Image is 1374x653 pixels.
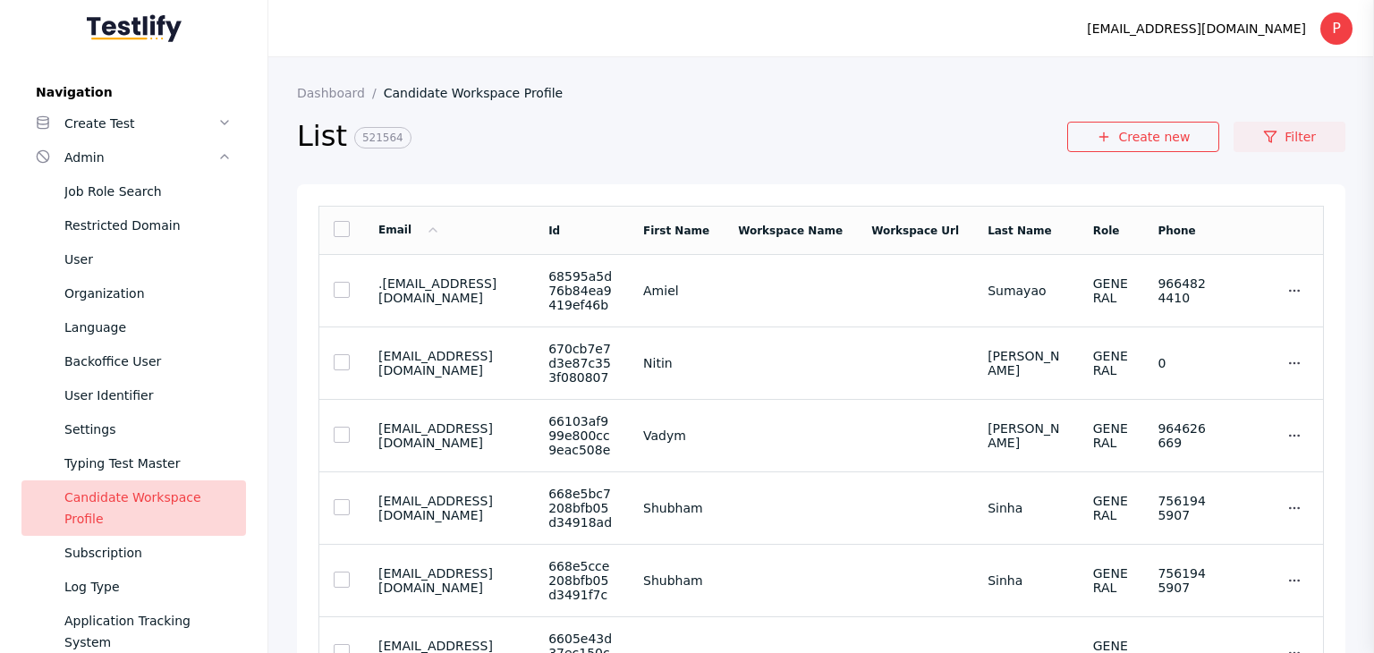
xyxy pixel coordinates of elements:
[378,349,520,377] section: [EMAIL_ADDRESS][DOMAIN_NAME]
[988,349,1064,377] section: [PERSON_NAME]
[64,113,217,134] div: Create Test
[64,487,232,530] div: Candidate Workspace Profile
[1158,494,1209,522] section: 7561945907
[988,421,1064,450] section: [PERSON_NAME]
[1158,276,1209,305] section: 9664824410
[1320,13,1353,45] div: P
[1067,122,1219,152] a: Create new
[548,225,560,237] a: Id
[64,317,232,338] div: Language
[643,284,709,298] section: Amiel
[1158,225,1195,237] a: Phone
[643,356,709,370] section: Nitin
[988,225,1052,237] a: Last Name
[21,344,246,378] a: Backoffice User
[21,412,246,446] a: Settings
[548,487,615,530] section: 668e5bc7208bfb05d34918ad
[64,181,232,202] div: Job Role Search
[1093,566,1130,595] section: GENERAL
[1093,421,1130,450] section: GENERAL
[21,536,246,570] a: Subscription
[64,147,217,168] div: Admin
[21,446,246,480] a: Typing Test Master
[1093,349,1130,377] section: GENERAL
[21,85,246,99] label: Navigation
[21,570,246,604] a: Log Type
[548,342,615,385] section: 670cb7e7d3e87c353f080807
[297,118,1067,156] h2: List
[1087,18,1306,39] div: [EMAIL_ADDRESS][DOMAIN_NAME]
[643,501,709,515] section: Shubham
[1158,566,1209,595] section: 7561945907
[21,276,246,310] a: Organization
[21,480,246,536] a: Candidate Workspace Profile
[64,385,232,406] div: User Identifier
[548,559,615,602] section: 668e5cce208bfb05d3491f7c
[64,215,232,236] div: Restricted Domain
[64,351,232,372] div: Backoffice User
[384,86,578,100] a: Candidate Workspace Profile
[857,207,973,255] td: Workspace Url
[378,566,520,595] section: [EMAIL_ADDRESS][DOMAIN_NAME]
[354,127,411,148] span: 521564
[1093,494,1130,522] section: GENERAL
[988,284,1064,298] section: Sumayao
[988,501,1064,515] section: Sinha
[64,610,232,653] div: Application Tracking System
[378,494,520,522] section: [EMAIL_ADDRESS][DOMAIN_NAME]
[64,249,232,270] div: User
[64,419,232,440] div: Settings
[64,576,232,598] div: Log Type
[643,428,709,443] section: Vadym
[548,414,615,457] section: 66103af999e800cc9eac508e
[988,573,1064,588] section: Sinha
[64,283,232,304] div: Organization
[87,14,182,42] img: Testlify - Backoffice
[378,276,520,305] section: .[EMAIL_ADDRESS][DOMAIN_NAME]
[724,207,857,255] td: Workspace Name
[1158,356,1209,370] section: 0
[378,224,440,236] a: Email
[643,225,709,237] a: First Name
[21,310,246,344] a: Language
[21,208,246,242] a: Restricted Domain
[64,542,232,564] div: Subscription
[64,453,232,474] div: Typing Test Master
[297,86,384,100] a: Dashboard
[1234,122,1345,152] a: Filter
[21,174,246,208] a: Job Role Search
[1158,421,1209,450] section: 964626669
[643,573,709,588] section: Shubham
[378,421,520,450] section: [EMAIL_ADDRESS][DOMAIN_NAME]
[548,269,615,312] section: 68595a5d76b84ea9419ef46b
[21,242,246,276] a: User
[1093,276,1130,305] section: GENERAL
[21,378,246,412] a: User Identifier
[1093,225,1120,237] a: Role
